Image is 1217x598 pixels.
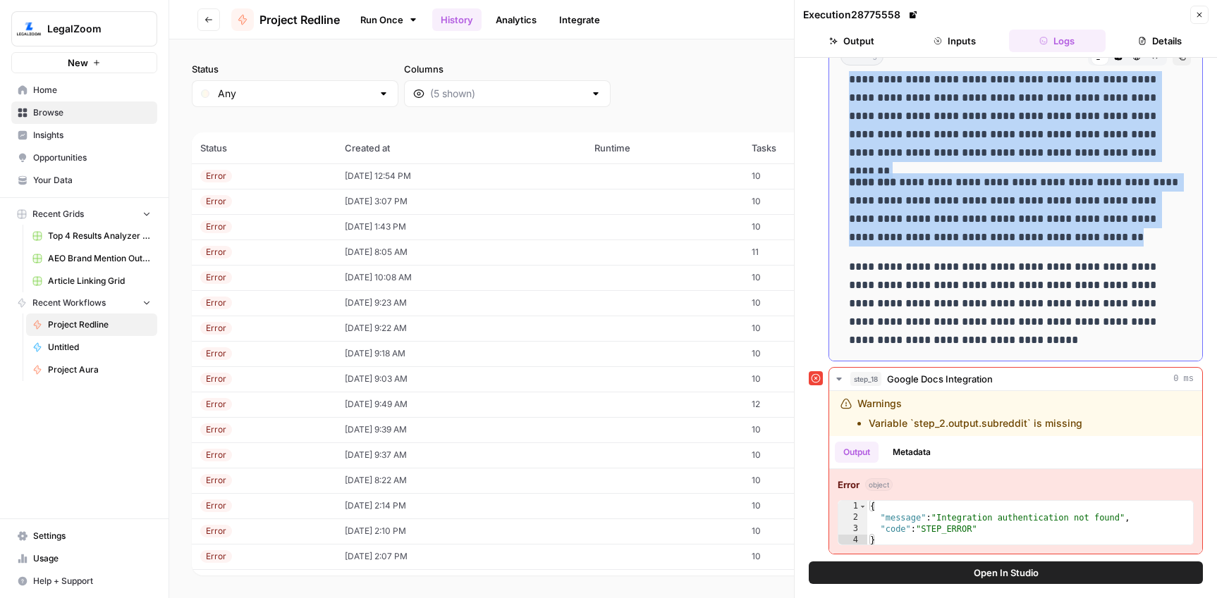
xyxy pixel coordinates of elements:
img: LegalZoom Logo [16,16,42,42]
span: Opportunities [33,151,151,164]
span: Insights [33,129,151,142]
td: [DATE] 9:03 AM [336,366,586,392]
button: Open In Studio [809,561,1203,584]
div: Error [200,474,232,487]
button: Logs [1009,30,1106,52]
button: Recent Grids [11,204,157,225]
td: [DATE] 2:00 PM [336,569,586,594]
div: 2 [838,512,867,523]
span: (125 records) [192,107,1194,132]
span: Article Linking Grid [48,275,151,287]
a: Usage [11,547,157,570]
th: Created at [336,132,586,163]
td: [DATE] 9:22 AM [336,316,586,341]
label: Status [192,62,398,76]
span: Project Redline [48,318,151,331]
td: [DATE] 9:37 AM [336,442,586,468]
div: Error [200,525,232,537]
span: Usage [33,552,151,565]
td: [DATE] 1:43 PM [336,214,586,239]
span: Recent Grids [32,208,84,220]
div: Error [200,373,232,385]
span: Top 4 Results Analyzer Grid [48,230,151,242]
div: 9 seconds / 5 tasks [829,8,1202,361]
a: Insights [11,124,157,147]
span: LegalZoom [47,22,133,36]
th: Runtime [586,132,743,163]
td: 10 [743,214,867,239]
div: Warnings [857,397,1082,430]
div: Error [200,297,232,309]
div: 1 [838,501,867,512]
td: 10 [743,442,867,468]
button: New [11,52,157,73]
a: Project Aura [26,359,157,381]
div: Error [200,550,232,563]
span: Home [33,84,151,96]
td: 10 [743,189,867,214]
td: [DATE] 12:54 PM [336,163,586,189]
span: Your Data [33,174,151,187]
td: [DATE] 9:49 AM [336,392,586,417]
a: Analytics [487,8,545,31]
td: 11 [743,239,867,265]
span: Recent Workflows [32,297,106,309]
a: Your Data [11,169,157,192]
span: object [865,478,893,491]
span: Project Aura [48,363,151,376]
span: 0 ms [1173,373,1194,385]
span: Help + Support [33,575,151,587]
a: Project Redline [26,313,157,336]
div: 4 [838,535,867,546]
span: Settings [33,530,151,542]
div: 3 [838,523,867,535]
span: step_18 [850,372,881,386]
td: [DATE] 2:10 PM [336,518,586,544]
span: Google Docs Integration [887,372,993,386]
input: Any [218,87,372,101]
td: [DATE] 8:05 AM [336,239,586,265]
td: 10 [743,366,867,392]
a: Top 4 Results Analyzer Grid [26,225,157,247]
button: Inputs [906,30,1003,52]
button: Metadata [884,442,939,463]
td: [DATE] 9:18 AM [336,341,586,366]
a: AEO Brand Mention Outreach [26,247,157,270]
td: [DATE] 3:07 PM [336,189,586,214]
button: Output [835,442,879,463]
div: 0 ms [829,391,1202,554]
a: Home [11,79,157,101]
td: 10 [743,290,867,316]
div: Execution 28775558 [803,8,920,22]
td: [DATE] 10:08 AM [336,265,586,290]
td: 12 [743,392,867,417]
a: Project Redline [231,8,340,31]
span: New [68,56,88,70]
td: [DATE] 9:39 AM [336,417,586,442]
td: 10 [743,544,867,569]
a: Untitled [26,336,157,359]
span: AEO Brand Mention Outreach [48,252,151,265]
div: Error [200,220,232,233]
a: Opportunities [11,147,157,169]
strong: Error [838,478,860,492]
div: Error [200,449,232,461]
button: 0 ms [829,368,1202,390]
td: [DATE] 9:23 AM [336,290,586,316]
button: Help + Support [11,570,157,592]
div: Error [200,398,232,411]
td: 10 [743,493,867,518]
span: Untitled [48,341,151,354]
div: Error [200,423,232,436]
td: 10 [743,265,867,290]
button: Recent Workflows [11,292,157,313]
td: 10 [743,518,867,544]
td: 10 [743,468,867,493]
span: Open In Studio [974,566,1039,580]
a: Integrate [551,8,608,31]
td: 10 [743,569,867,594]
label: Columns [404,62,611,76]
td: [DATE] 2:07 PM [336,544,586,569]
li: Variable `step_2.output.subreddit` is missing [869,416,1082,430]
td: 10 [743,163,867,189]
